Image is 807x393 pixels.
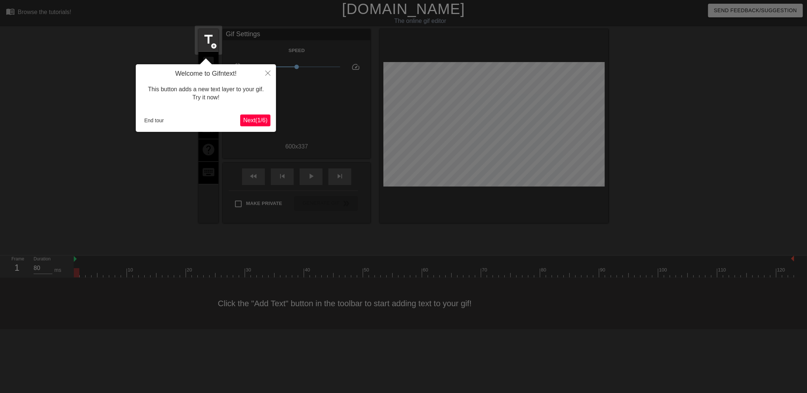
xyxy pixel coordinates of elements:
[260,64,276,81] button: Close
[240,115,270,126] button: Next
[141,70,270,78] h4: Welcome to Gifntext!
[141,115,167,126] button: End tour
[243,117,268,123] span: Next ( 1 / 6 )
[141,78,270,109] div: This button adds a new text layer to your gif. Try it now!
